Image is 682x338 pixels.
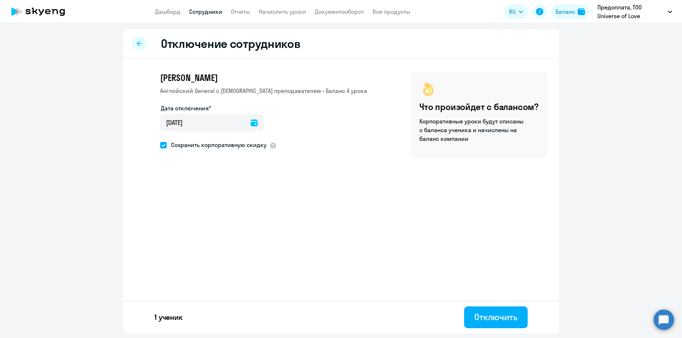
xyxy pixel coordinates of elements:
[504,4,528,19] button: RU
[160,72,218,84] span: [PERSON_NAME]
[154,312,183,322] p: 1 ученик
[231,8,250,15] a: Отчеты
[419,117,525,143] p: Корпоративные уроки будут списаны с баланса ученика и начислены на баланс компании
[509,7,516,16] span: RU
[556,7,575,16] div: Баланс
[161,104,211,113] label: Дата отключения*
[419,81,437,98] img: ok
[597,3,665,20] p: Предоплата, ТОО Universe of Love (Универсе оф лове)
[594,3,676,20] button: Предоплата, ТОО Universe of Love (Универсе оф лове)
[551,4,589,19] button: Балансbalance
[474,311,517,323] div: Отключить
[373,8,410,15] a: Все продукты
[578,8,585,15] img: balance
[464,306,528,328] button: Отключить
[161,36,300,51] h2: Отключение сотрудников
[259,8,306,15] a: Начислить уроки
[160,114,264,131] input: дд.мм.гггг
[160,86,367,95] p: Английский General с [DEMOGRAPHIC_DATA] преподавателем • Баланс 4 урока
[155,8,180,15] a: Дашборд
[189,8,222,15] a: Сотрудники
[419,101,539,113] h4: Что произойдет с балансом?
[315,8,364,15] a: Документооборот
[167,141,267,149] span: Сохранить корпоративную скидку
